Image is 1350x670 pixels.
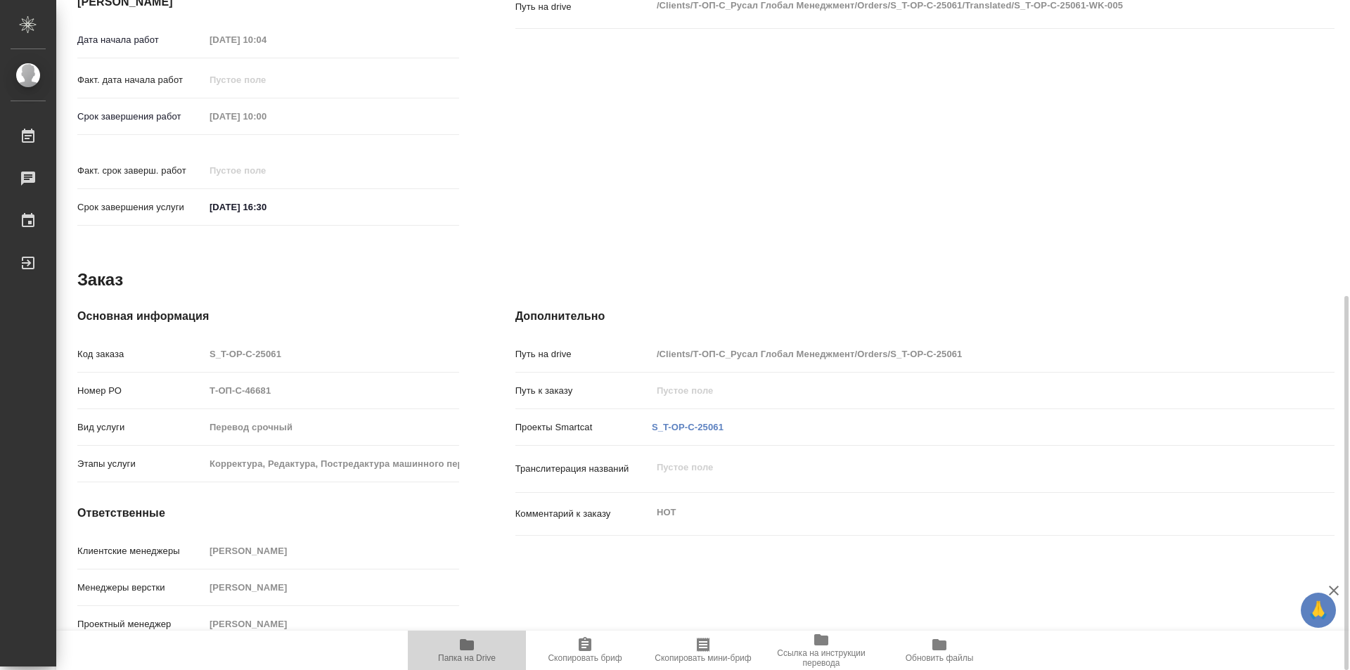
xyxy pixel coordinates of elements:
input: Пустое поле [205,380,459,401]
input: Пустое поле [205,453,459,474]
button: Скопировать бриф [526,631,644,670]
p: Менеджеры верстки [77,581,205,595]
input: Пустое поле [205,30,328,50]
p: Факт. срок заверш. работ [77,164,205,178]
p: Факт. дата начала работ [77,73,205,87]
input: Пустое поле [205,577,459,598]
h4: Основная информация [77,308,459,325]
h4: Дополнительно [515,308,1335,325]
p: Срок завершения работ [77,110,205,124]
input: Пустое поле [205,160,328,181]
p: Номер РО [77,384,205,398]
button: 🙏 [1301,593,1336,628]
p: Проекты Smartcat [515,420,652,434]
input: Пустое поле [652,380,1266,401]
textarea: НОТ [652,501,1266,524]
p: Комментарий к заказу [515,507,652,521]
span: Скопировать мини-бриф [655,653,751,663]
input: Пустое поле [652,344,1266,364]
p: Вид услуги [77,420,205,434]
p: Клиентские менеджеры [77,544,205,558]
p: Код заказа [77,347,205,361]
span: 🙏 [1306,595,1330,625]
h2: Заказ [77,269,123,291]
h4: Ответственные [77,505,459,522]
p: Проектный менеджер [77,617,205,631]
input: ✎ Введи что-нибудь [205,197,328,217]
input: Пустое поле [205,417,459,437]
input: Пустое поле [205,344,459,364]
span: Скопировать бриф [548,653,622,663]
button: Скопировать мини-бриф [644,631,762,670]
input: Пустое поле [205,70,328,90]
input: Пустое поле [205,614,459,634]
button: Ссылка на инструкции перевода [762,631,880,670]
button: Папка на Drive [408,631,526,670]
input: Пустое поле [205,541,459,561]
p: Транслитерация названий [515,462,652,476]
button: Обновить файлы [880,631,998,670]
a: S_T-OP-C-25061 [652,422,724,432]
p: Срок завершения услуги [77,200,205,214]
span: Папка на Drive [438,653,496,663]
p: Этапы услуги [77,457,205,471]
p: Дата начала работ [77,33,205,47]
p: Путь на drive [515,347,652,361]
input: Пустое поле [205,106,328,127]
span: Ссылка на инструкции перевода [771,648,872,668]
span: Обновить файлы [906,653,974,663]
p: Путь к заказу [515,384,652,398]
